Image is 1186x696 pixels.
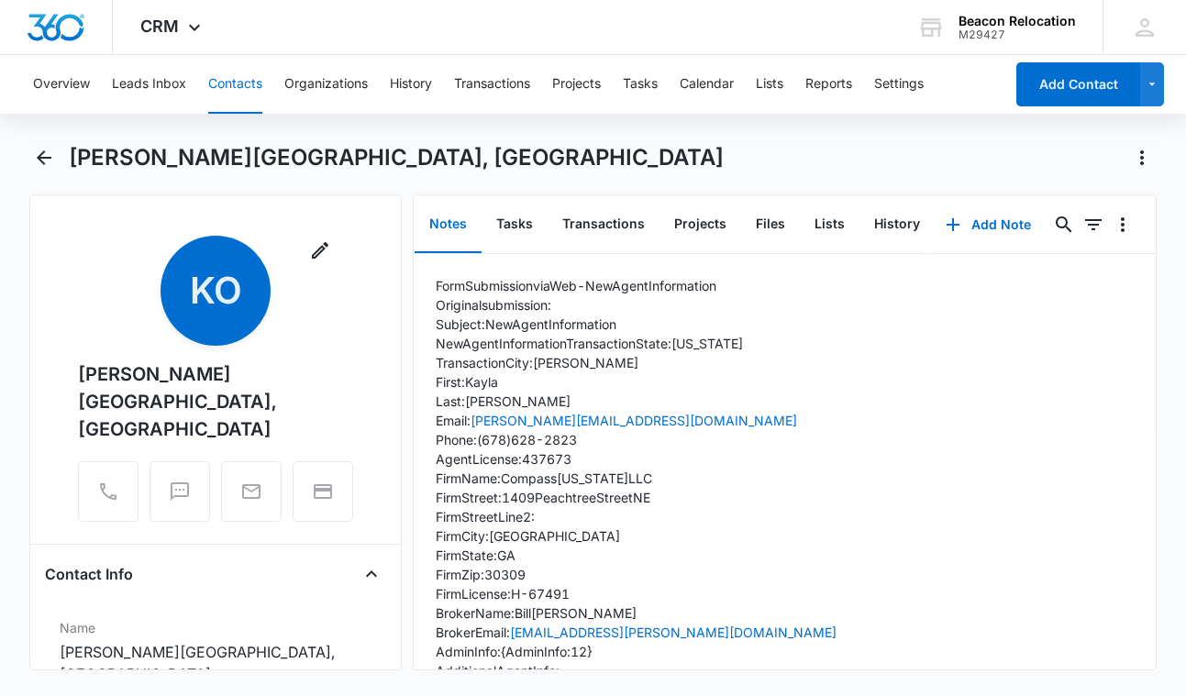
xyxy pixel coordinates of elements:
button: Tasks [623,55,658,114]
button: Filters [1079,210,1108,239]
span: KO [161,236,271,346]
button: Actions [1127,143,1157,172]
button: Organizations [284,55,368,114]
p: Last: [PERSON_NAME] [436,392,837,411]
p: Email: [436,411,837,430]
h4: Contact Info [45,563,133,585]
label: Name [60,618,371,637]
button: Add Contact [1016,62,1140,106]
p: Phone: (678) 628-2823 [436,430,837,449]
p: Agent License: 437673 [436,449,837,469]
button: Add Note [927,203,1049,247]
button: Files [741,196,800,253]
button: Reports [805,55,852,114]
button: Notes [415,196,482,253]
div: Name[PERSON_NAME][GEOGRAPHIC_DATA], [GEOGRAPHIC_DATA] [45,611,385,693]
button: Transactions [454,55,530,114]
p: Firm Zip: 30309 [436,565,837,584]
p: Admin Info: {Admin Info:12} [436,642,837,661]
button: Back [29,143,58,172]
p: Firm License: H-67491 [436,584,837,603]
button: Overview [33,55,90,114]
p: Transaction City: [PERSON_NAME] [436,353,837,372]
span: CRM [140,17,179,36]
p: Firm State: GA [436,546,837,565]
button: Lists [756,55,783,114]
button: Projects [660,196,741,253]
button: Tasks [482,196,548,253]
p: New Agent Information Transaction State: [US_STATE] [436,334,837,353]
button: History [859,196,935,253]
a: [PERSON_NAME][EMAIL_ADDRESS][DOMAIN_NAME] [471,413,797,428]
button: Lists [800,196,859,253]
button: Contacts [208,55,262,114]
p: Firm Street: 1409 Peachtree Street NE [436,488,837,507]
button: Settings [874,55,924,114]
div: account name [959,14,1076,28]
p: Firm Street Line 2: [436,507,837,526]
button: Projects [552,55,601,114]
dd: [PERSON_NAME][GEOGRAPHIC_DATA], [GEOGRAPHIC_DATA] [60,641,371,685]
p: Original submission: [436,295,837,315]
div: account id [959,28,1076,41]
p: First: Kayla [436,372,837,392]
button: Calendar [680,55,734,114]
button: Overflow Menu [1108,210,1137,239]
button: Leads Inbox [112,55,186,114]
button: Transactions [548,196,660,253]
a: [EMAIL_ADDRESS][PERSON_NAME][DOMAIN_NAME] [510,624,837,640]
h1: [PERSON_NAME][GEOGRAPHIC_DATA], [GEOGRAPHIC_DATA] [69,144,724,171]
p: Subject: New Agent Information [436,315,837,334]
p: Firm Name: Compass [US_STATE] LLC [436,469,837,488]
div: [PERSON_NAME][GEOGRAPHIC_DATA], [GEOGRAPHIC_DATA] [78,360,353,443]
p: Additional Agent Info: [436,661,837,680]
p: Firm City: [GEOGRAPHIC_DATA] [436,526,837,546]
button: History [390,55,432,114]
p: Broker Name: Bill [PERSON_NAME] [436,603,837,623]
p: Form Submission via Web - New Agent Information [436,276,837,295]
button: Close [357,559,386,589]
p: Broker Email: [436,623,837,642]
button: Search... [1049,210,1079,239]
